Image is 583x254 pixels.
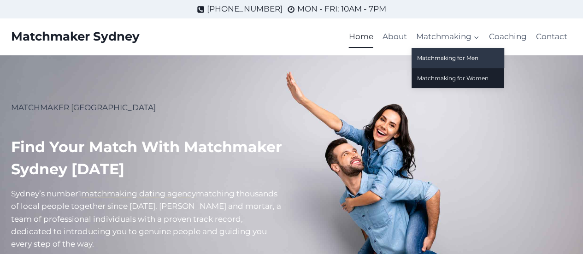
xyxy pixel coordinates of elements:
[378,26,412,48] a: About
[412,26,484,48] button: Child menu of Matchmaking
[78,189,81,198] mark: 1
[484,26,531,48] a: Coaching
[11,101,284,114] p: MATCHMAKER [GEOGRAPHIC_DATA]
[344,26,572,48] nav: Primary Navigation
[197,3,283,15] a: [PHONE_NUMBER]
[11,188,284,250] p: Sydney’s number atching thousands of local people together since [DATE]. [PERSON_NAME] and mortar...
[11,136,284,180] h1: Find your match with Matchmaker Sydney [DATE]
[412,48,504,68] a: Matchmaking for Men
[207,3,283,15] span: [PHONE_NUMBER]
[11,30,140,44] a: Matchmaker Sydney
[344,26,377,48] a: Home
[297,3,386,15] span: MON - FRI: 10AM - 7PM
[531,26,572,48] a: Contact
[412,68,504,88] a: Matchmaking for Women
[196,189,204,198] mark: m
[81,189,196,198] a: matchmaking dating agency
